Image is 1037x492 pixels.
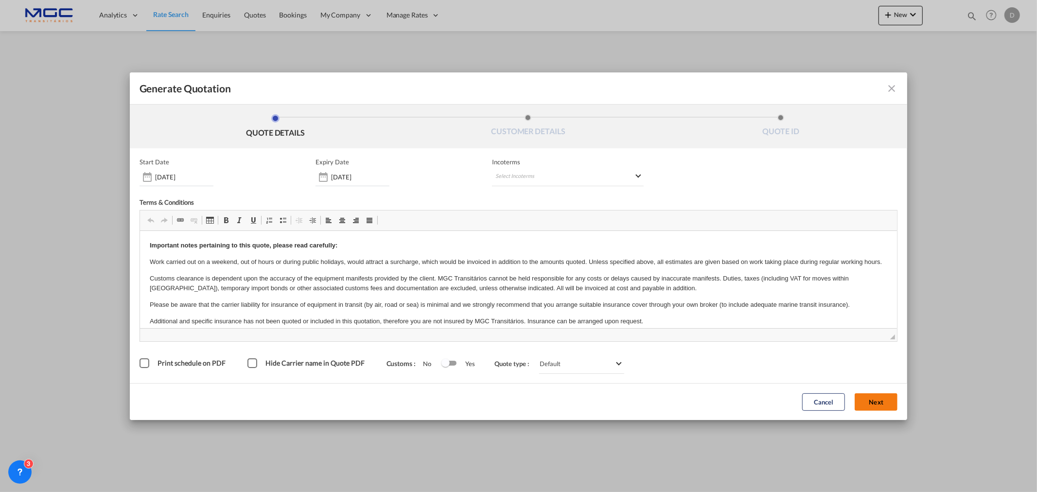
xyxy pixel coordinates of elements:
p: Work carried out on a weekend, out of hours or during public holidays, would attract a surcharge,... [10,26,748,36]
span: Redimensionar [890,334,895,339]
body: Editor de texto enriquecido, editor2 [10,10,748,204]
iframe: Editor de texto enriquecido, editor2 [140,231,897,328]
strong: Important notes pertaining to this quote, please read carefully: [10,11,197,18]
div: Terms & Conditions [140,198,519,210]
md-checkbox: Print schedule on PDF [140,359,228,369]
a: Numeração [263,214,276,227]
span: Yes [456,360,475,368]
input: Expiry date [331,173,389,181]
a: Alinhar à direita [349,214,363,227]
span: Print schedule on PDF [158,359,226,367]
md-dialog: Generate QuotationQUOTE ... [130,72,908,420]
li: QUOTE DETAILS [149,114,402,141]
span: Generate Quotation [140,82,231,95]
span: Quote type : [495,360,537,368]
md-select: Select Incoterms [492,169,644,186]
a: Centrado [335,214,349,227]
span: Hide Carrier name in Quote PDF [265,359,365,367]
div: Default [540,360,561,368]
p: Customs clearance is dependent upon the accuracy of the equipment manifests provided by the clien... [10,43,748,63]
a: Diminuir avanço [292,214,306,227]
li: CUSTOMER DETAILS [402,114,654,141]
a: Tabela [203,214,217,227]
a: Alinhar à esquerda [322,214,335,227]
a: Marcas [276,214,290,227]
a: Justificado [363,214,376,227]
p: Expiry Date [316,158,349,166]
p: Start Date [140,158,169,166]
a: Eliminar hiperligação [187,214,201,227]
a: Anular (Ctrl+Z) [144,214,158,227]
a: Aumentar avanço [306,214,319,227]
button: Next [855,393,897,411]
span: No [423,360,441,368]
md-switch: Switch 1 [441,356,456,371]
span: Incoterms [492,158,644,166]
button: Cancel [802,393,845,411]
p: Please be aware that the carrier liability for insurance of equipment in transit (by air, road or... [10,69,748,79]
md-checkbox: Hide Carrier name in Quote PDF [247,359,367,369]
a: Sublinhado (Ctrl+U) [246,214,260,227]
md-icon: icon-close fg-AAA8AD cursor m-0 [886,83,897,94]
input: Start date [155,173,213,181]
span: Customs : [387,359,423,368]
a: Refazer (Ctrl+Y) [158,214,171,227]
a: Negrito (Ctrl+B) [219,214,233,227]
a: Itálico (Ctrl+I) [233,214,246,227]
p: Additional and specific insurance has not been quoted or included in this quotation, therefore yo... [10,86,748,96]
a: Hiperligação (Ctrl+K) [174,214,187,227]
li: QUOTE ID [654,114,907,141]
